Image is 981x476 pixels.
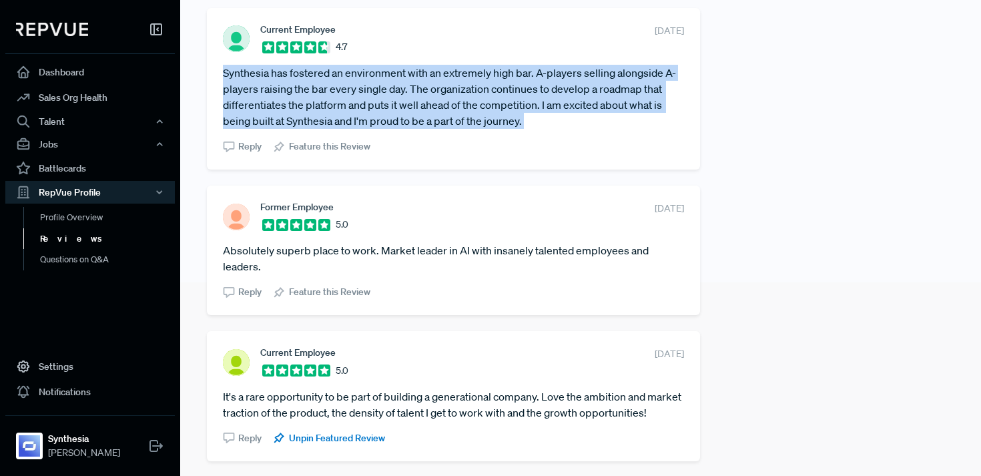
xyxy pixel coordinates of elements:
img: Synthesia [19,435,40,457]
span: [DATE] [655,24,684,38]
article: Absolutely superb place to work. Market leader in AI with insanely talented employees and leaders. [223,242,684,274]
span: Feature this Review [289,140,370,154]
img: RepVue [16,23,88,36]
article: It's a rare opportunity to be part of building a generational company. Love the ambition and mark... [223,389,684,421]
a: Notifications [5,379,175,405]
span: Reply [238,285,262,299]
article: Synthesia has fostered an environment with an extremely high bar. A-players selling alongside A-p... [223,65,684,129]
span: [DATE] [655,202,684,216]
span: 5.0 [336,218,348,232]
span: Former Employee [260,202,334,212]
button: RepVue Profile [5,181,175,204]
strong: Synthesia [48,432,120,446]
a: Battlecards [5,156,175,181]
a: Dashboard [5,59,175,85]
span: [DATE] [655,347,684,361]
a: Settings [5,354,175,379]
span: Reply [238,140,262,154]
span: Feature this Review [289,285,370,299]
a: Profile Overview [23,207,193,228]
a: Reviews [23,228,193,250]
a: Sales Org Health [5,85,175,110]
span: Current Employee [260,24,336,35]
span: Reply [238,431,262,445]
span: Current Employee [260,347,336,358]
span: Unpin Featured Review [289,431,385,445]
a: Questions on Q&A [23,249,193,270]
span: [PERSON_NAME] [48,446,120,460]
span: 4.7 [336,40,347,54]
span: 5.0 [336,364,348,378]
a: SynthesiaSynthesia[PERSON_NAME] [5,415,175,465]
button: Jobs [5,133,175,156]
button: Talent [5,110,175,133]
